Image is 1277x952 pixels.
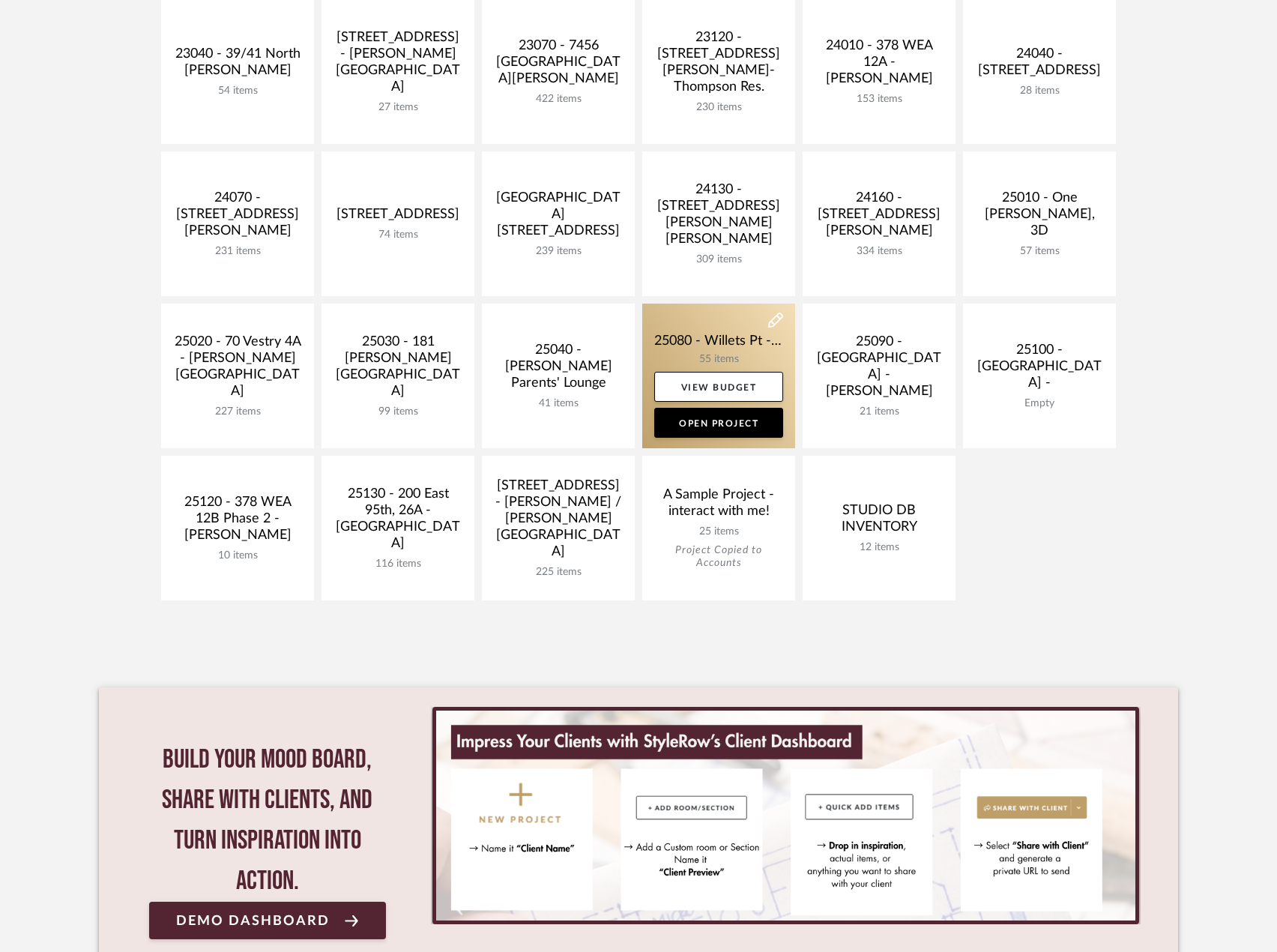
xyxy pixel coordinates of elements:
[815,245,944,258] div: 334 items
[815,541,944,554] div: 12 items
[654,372,783,402] a: View Budget
[654,181,783,253] div: 24130 - [STREET_ADDRESS][PERSON_NAME][PERSON_NAME]
[975,245,1104,258] div: 57 items
[494,342,623,397] div: 25040 - [PERSON_NAME] Parents' Lounge
[333,206,462,229] div: [STREET_ADDRESS]
[333,29,462,101] div: [STREET_ADDRESS] - [PERSON_NAME][GEOGRAPHIC_DATA]
[654,544,783,570] div: Project Copied to Accounts
[815,334,944,406] div: 25090 - [GEOGRAPHIC_DATA] - [PERSON_NAME]
[333,406,462,418] div: 99 items
[333,229,462,241] div: 74 items
[815,502,944,541] div: STUDIO DB INVENTORY
[173,190,302,245] div: 24070 - [STREET_ADDRESS][PERSON_NAME]
[431,707,1141,924] div: 0
[815,190,944,245] div: 24160 - [STREET_ADDRESS][PERSON_NAME]
[654,253,783,266] div: 309 items
[333,558,462,570] div: 116 items
[149,740,386,902] div: Build your mood board, share with clients, and turn inspiration into action.
[149,902,386,939] a: Demo Dashboard
[173,245,302,258] div: 231 items
[333,334,462,406] div: 25030 - 181 [PERSON_NAME][GEOGRAPHIC_DATA]
[494,190,623,245] div: [GEOGRAPHIC_DATA][STREET_ADDRESS]
[333,486,462,558] div: 25130 - 200 East 95th, 26A - [GEOGRAPHIC_DATA]
[815,93,944,106] div: 153 items
[173,494,302,549] div: 25120 - 378 WEA 12B Phase 2 - [PERSON_NAME]
[173,85,302,97] div: 54 items
[654,486,783,525] div: A Sample Project - interact with me!
[173,334,302,406] div: 25020 - 70 Vestry 4A - [PERSON_NAME][GEOGRAPHIC_DATA]
[815,37,944,93] div: 24010 - 378 WEA 12A - [PERSON_NAME]
[494,93,623,106] div: 422 items
[975,342,1104,397] div: 25100 - [GEOGRAPHIC_DATA] -
[654,525,783,538] div: 25 items
[173,406,302,418] div: 227 items
[436,711,1135,921] img: StyleRow_Client_Dashboard_Banner__1_.png
[494,477,623,566] div: [STREET_ADDRESS] - [PERSON_NAME] / [PERSON_NAME][GEOGRAPHIC_DATA]
[173,549,302,562] div: 10 items
[494,566,623,579] div: 225 items
[975,190,1104,245] div: 25010 - One [PERSON_NAME], 3D
[975,85,1104,97] div: 28 items
[173,46,302,85] div: 23040 - 39/41 North [PERSON_NAME]
[654,101,783,114] div: 230 items
[494,397,623,410] div: 41 items
[654,408,783,438] a: Open Project
[654,29,783,101] div: 23120 - [STREET_ADDRESS][PERSON_NAME]-Thompson Res.
[494,37,623,93] div: 23070 - 7456 [GEOGRAPHIC_DATA][PERSON_NAME]
[333,101,462,114] div: 27 items
[494,245,623,258] div: 239 items
[975,46,1104,85] div: 24040 - [STREET_ADDRESS]
[815,406,944,418] div: 21 items
[176,914,330,928] span: Demo Dashboard
[975,397,1104,410] div: Empty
